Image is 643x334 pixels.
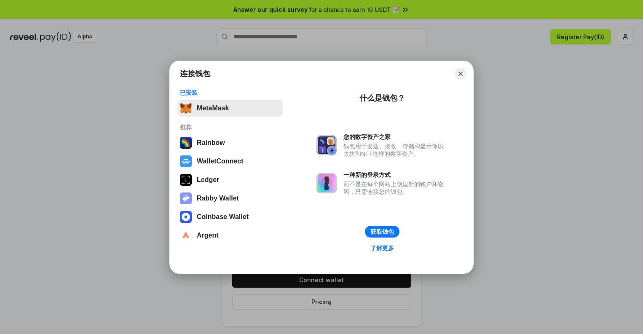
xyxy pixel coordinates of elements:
div: 而不是在每个网站上创建新的账户和密码，只需连接您的钱包。 [343,180,448,195]
div: 您的数字资产之家 [343,133,448,141]
img: svg+xml,%3Csvg%20width%3D%2228%22%20height%3D%2228%22%20viewBox%3D%220%200%2028%2028%22%20fill%3D... [180,230,192,241]
div: 推荐 [180,123,281,131]
a: 了解更多 [365,243,399,254]
img: svg+xml,%3Csvg%20width%3D%2228%22%20height%3D%2228%22%20viewBox%3D%220%200%2028%2028%22%20fill%3D... [180,211,192,223]
div: Ledger [197,176,219,184]
button: 获取钱包 [365,226,399,238]
h1: 连接钱包 [180,69,210,79]
div: 获取钱包 [370,228,394,235]
div: 钱包用于发送、接收、存储和显示像以太坊和NFT这样的数字资产。 [343,142,448,158]
img: svg+xml,%3Csvg%20xmlns%3D%22http%3A%2F%2Fwww.w3.org%2F2000%2Fsvg%22%20fill%3D%22none%22%20viewBox... [316,173,337,193]
img: svg+xml,%3Csvg%20xmlns%3D%22http%3A%2F%2Fwww.w3.org%2F2000%2Fsvg%22%20width%3D%2228%22%20height%3... [180,174,192,186]
button: Ledger [177,171,283,188]
div: WalletConnect [197,158,244,165]
div: Rabby Wallet [197,195,239,202]
button: Rainbow [177,134,283,151]
div: 什么是钱包？ [359,93,405,103]
div: MetaMask [197,104,229,112]
div: Coinbase Wallet [197,213,249,221]
img: svg+xml,%3Csvg%20xmlns%3D%22http%3A%2F%2Fwww.w3.org%2F2000%2Fsvg%22%20fill%3D%22none%22%20viewBox... [180,192,192,204]
button: WalletConnect [177,153,283,170]
img: svg+xml,%3Csvg%20width%3D%22120%22%20height%3D%22120%22%20viewBox%3D%220%200%20120%20120%22%20fil... [180,137,192,149]
div: Argent [197,232,219,239]
img: svg+xml,%3Csvg%20width%3D%2228%22%20height%3D%2228%22%20viewBox%3D%220%200%2028%2028%22%20fill%3D... [180,155,192,167]
button: Rabby Wallet [177,190,283,207]
img: svg+xml,%3Csvg%20xmlns%3D%22http%3A%2F%2Fwww.w3.org%2F2000%2Fsvg%22%20fill%3D%22none%22%20viewBox... [316,135,337,155]
button: Close [455,68,466,80]
div: 已安装 [180,89,281,96]
img: svg+xml,%3Csvg%20fill%3D%22none%22%20height%3D%2233%22%20viewBox%3D%220%200%2035%2033%22%20width%... [180,102,192,114]
button: MetaMask [177,100,283,117]
button: Coinbase Wallet [177,208,283,225]
div: Rainbow [197,139,225,147]
div: 了解更多 [370,244,394,252]
div: 一种新的登录方式 [343,171,448,179]
button: Argent [177,227,283,244]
